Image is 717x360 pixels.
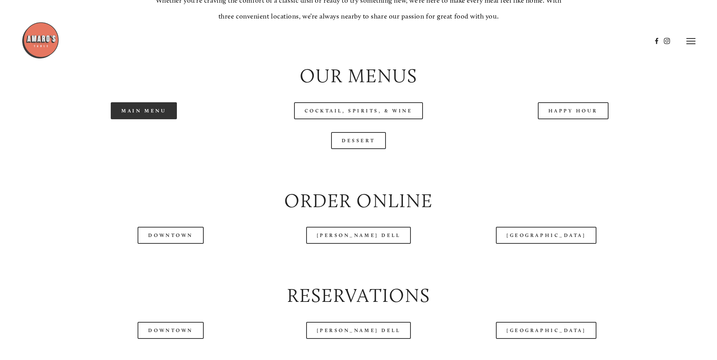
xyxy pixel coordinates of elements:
a: [PERSON_NAME] Dell [306,227,411,244]
a: Downtown [138,322,203,339]
a: [GEOGRAPHIC_DATA] [496,322,596,339]
a: [GEOGRAPHIC_DATA] [496,227,596,244]
h2: Order Online [43,188,674,214]
a: Happy Hour [538,102,609,119]
img: Amaro's Table [22,22,59,59]
h2: Reservations [43,282,674,309]
a: Dessert [331,132,386,149]
a: Downtown [138,227,203,244]
a: Main Menu [111,102,177,119]
a: Cocktail, Spirits, & Wine [294,102,423,119]
a: [PERSON_NAME] Dell [306,322,411,339]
